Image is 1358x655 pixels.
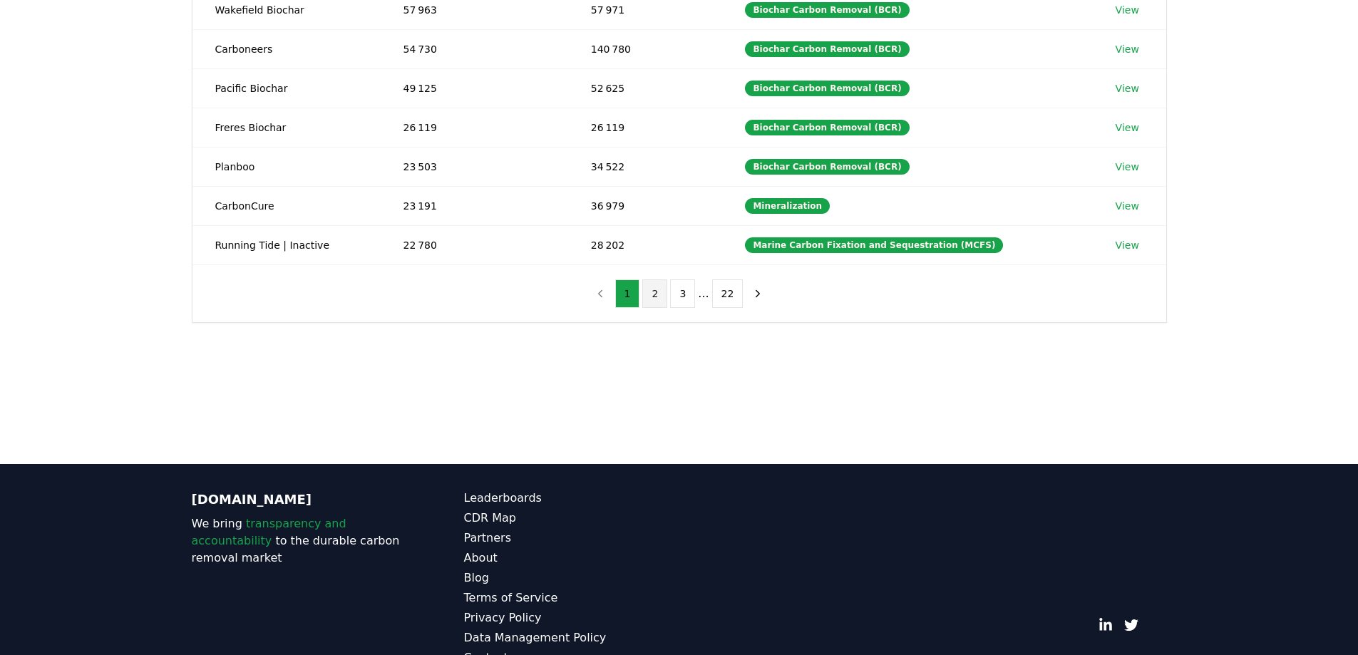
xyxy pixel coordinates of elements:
[568,68,723,108] td: 52 625
[381,225,568,264] td: 22 780
[745,41,909,57] div: Biochar Carbon Removal (BCR)
[464,629,679,646] a: Data Management Policy
[381,147,568,186] td: 23 503
[192,108,381,147] td: Freres Biochar
[568,147,723,186] td: 34 522
[1124,618,1138,632] a: Twitter
[746,279,770,308] button: next page
[381,108,568,147] td: 26 119
[698,285,709,302] li: ...
[745,237,1003,253] div: Marine Carbon Fixation and Sequestration (MCFS)
[192,225,381,264] td: Running Tide | Inactive
[615,279,640,308] button: 1
[1116,81,1139,96] a: View
[568,225,723,264] td: 28 202
[745,2,909,18] div: Biochar Carbon Removal (BCR)
[192,147,381,186] td: Planboo
[568,108,723,147] td: 26 119
[192,517,346,547] span: transparency and accountability
[745,159,909,175] div: Biochar Carbon Removal (BCR)
[745,120,909,135] div: Biochar Carbon Removal (BCR)
[670,279,695,308] button: 3
[192,515,407,567] p: We bring to the durable carbon removal market
[464,530,679,547] a: Partners
[1116,3,1139,17] a: View
[1116,238,1139,252] a: View
[464,589,679,607] a: Terms of Service
[381,186,568,225] td: 23 191
[192,29,381,68] td: Carboneers
[1116,160,1139,174] a: View
[464,569,679,587] a: Blog
[1099,618,1113,632] a: LinkedIn
[745,81,909,96] div: Biochar Carbon Removal (BCR)
[464,490,679,507] a: Leaderboards
[568,29,723,68] td: 140 780
[712,279,744,308] button: 22
[1116,199,1139,213] a: View
[464,550,679,567] a: About
[1116,42,1139,56] a: View
[1116,120,1139,135] a: View
[192,68,381,108] td: Pacific Biochar
[192,490,407,510] p: [DOMAIN_NAME]
[381,29,568,68] td: 54 730
[381,68,568,108] td: 49 125
[642,279,667,308] button: 2
[464,510,679,527] a: CDR Map
[568,186,723,225] td: 36 979
[745,198,830,214] div: Mineralization
[192,186,381,225] td: CarbonCure
[464,609,679,626] a: Privacy Policy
